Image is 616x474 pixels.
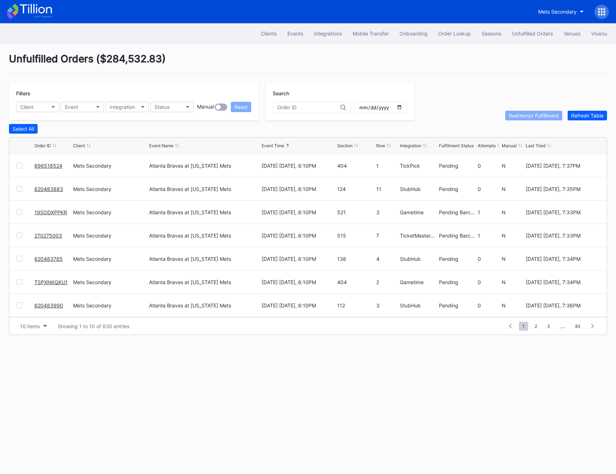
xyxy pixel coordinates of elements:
div: Filters [16,90,251,96]
div: 1 [478,209,500,215]
div: 124 [337,186,374,192]
div: Mets Secondary [538,9,577,15]
div: 4 [376,256,398,262]
div: Atlanta Braves at [US_STATE] Mets [149,186,231,192]
button: Select All [9,124,38,134]
button: Reattempt Fulfillment [505,111,562,120]
a: Clients [256,27,282,40]
div: Gametime [400,279,437,285]
div: 3 [376,209,398,215]
div: Pending [439,302,476,308]
div: Showing 1 to 10 of 830 entries [58,323,129,329]
div: 138 [337,256,374,262]
a: 19SODXPPKR [34,209,67,215]
div: N [502,279,524,285]
a: 270275003 [34,233,62,239]
div: 112 [337,302,374,308]
button: Status [151,102,194,112]
span: 2 [531,322,541,331]
a: TSPXNKQKU1 [34,279,68,285]
button: Refresh Table [568,111,607,120]
a: 620483883 [34,186,63,192]
div: [DATE] [DATE], 6:10PM [262,279,335,285]
div: [DATE] [DATE], 6:10PM [262,256,335,262]
div: 0 [478,279,500,285]
a: 620483785 [34,256,63,262]
div: Unfulfilled Orders ( $284,532.83 ) [9,53,607,74]
div: Atlanta Braves at [US_STATE] Mets [149,279,231,285]
div: Manual [197,104,214,111]
div: Pending Barcode Validation [439,233,476,239]
div: Clients [261,30,277,37]
button: Integrations [309,27,347,40]
div: Pending [439,279,476,285]
div: 515 [337,233,374,239]
div: 1 [376,163,398,169]
div: Select All [13,126,34,132]
button: Mets Secondary [533,5,589,18]
button: Reset [231,102,251,112]
div: Event [65,104,78,110]
div: Order ID [34,143,51,148]
button: Vivenu [586,27,612,40]
a: 620483990 [34,302,63,308]
div: Attempts [478,143,496,148]
div: 404 [337,279,374,285]
div: Refresh Table [571,112,603,119]
div: ... [555,323,570,329]
div: Mets Secondary [73,233,147,239]
div: [DATE] [DATE], 6:10PM [262,186,335,192]
div: [DATE] [DATE], 6:10PM [262,233,335,239]
button: Order Lookup [433,27,476,40]
div: Event Time [262,143,284,148]
button: Client [16,102,59,112]
div: 404 [337,163,374,169]
div: Atlanta Braves at [US_STATE] Mets [149,209,231,215]
div: Atlanta Braves at [US_STATE] Mets [149,163,231,169]
div: Search [273,90,407,96]
div: StubHub [400,256,437,262]
span: 83 [572,322,584,331]
div: 7 [376,233,398,239]
div: Reattempt Fulfillment [509,112,559,119]
button: Venues [558,27,586,40]
div: Atlanta Braves at [US_STATE] Mets [149,256,231,262]
div: Mets Secondary [73,279,147,285]
div: Atlanta Braves at [US_STATE] Mets [149,233,231,239]
input: Order ID [277,105,340,110]
div: [DATE] [DATE], 7:34PM [526,279,600,285]
a: Unfulfilled Orders [507,27,558,40]
div: [DATE] [DATE], 6:10PM [262,302,335,308]
div: TickPick [400,163,437,169]
div: Vivenu [591,30,607,37]
div: Mets Secondary [73,163,147,169]
div: Pending [439,256,476,262]
div: Venues [564,30,581,37]
div: [DATE] [DATE], 6:10PM [262,163,335,169]
div: [DATE] [DATE], 7:33PM [526,209,600,215]
div: Manual [502,143,517,148]
div: Unfulfilled Orders [512,30,553,37]
div: Mets Secondary [73,186,147,192]
div: N [502,186,524,192]
div: Onboarding [400,30,428,37]
div: [DATE] [DATE], 7:35PM [526,186,600,192]
div: 1 [478,233,500,239]
div: Mobile Transfer [353,30,389,37]
div: Pending [439,163,476,169]
div: N [502,302,524,308]
div: 2 [376,279,398,285]
button: Seasons [476,27,507,40]
div: [DATE] [DATE], 7:34PM [526,256,600,262]
div: 0 [478,186,500,192]
div: Mets Secondary [73,302,147,308]
span: 1 [519,322,528,331]
div: 11 [376,186,398,192]
div: Reset [234,104,248,110]
div: Row [376,143,385,148]
div: Gametime [400,209,437,215]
